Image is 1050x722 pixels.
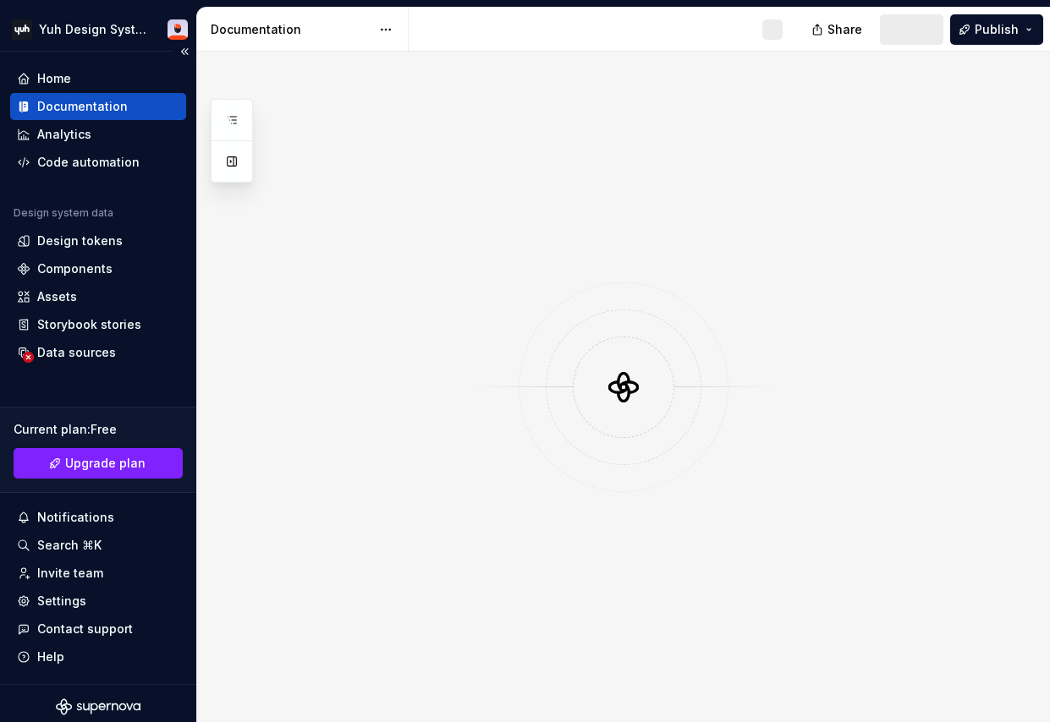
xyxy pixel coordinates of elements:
div: Documentation [37,98,128,115]
a: Components [10,255,186,282]
span: Publish [975,21,1019,38]
button: Collapse sidebar [173,40,196,63]
a: Code automation [10,149,186,176]
a: Design tokens [10,227,186,254]
a: Analytics [10,121,186,148]
div: Yuh Design System [39,21,147,38]
a: Documentation [10,93,186,120]
img: b1b06c68-4e31-4ea1-b598-ad25f88e8a88.png [12,19,32,40]
div: Analytics [37,126,91,143]
div: Home [37,70,71,87]
button: Yuh Design SystemAlan Pereira [3,11,193,47]
div: Design system data [14,206,113,220]
div: Design tokens [37,232,123,249]
button: Share [803,14,873,45]
img: Alan Pereira [168,19,188,40]
div: Documentation [211,21,371,38]
a: Home [10,65,186,92]
div: Code automation [37,154,140,171]
button: Publish [950,14,1043,45]
span: Share [827,21,862,38]
div: Components [37,260,113,277]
